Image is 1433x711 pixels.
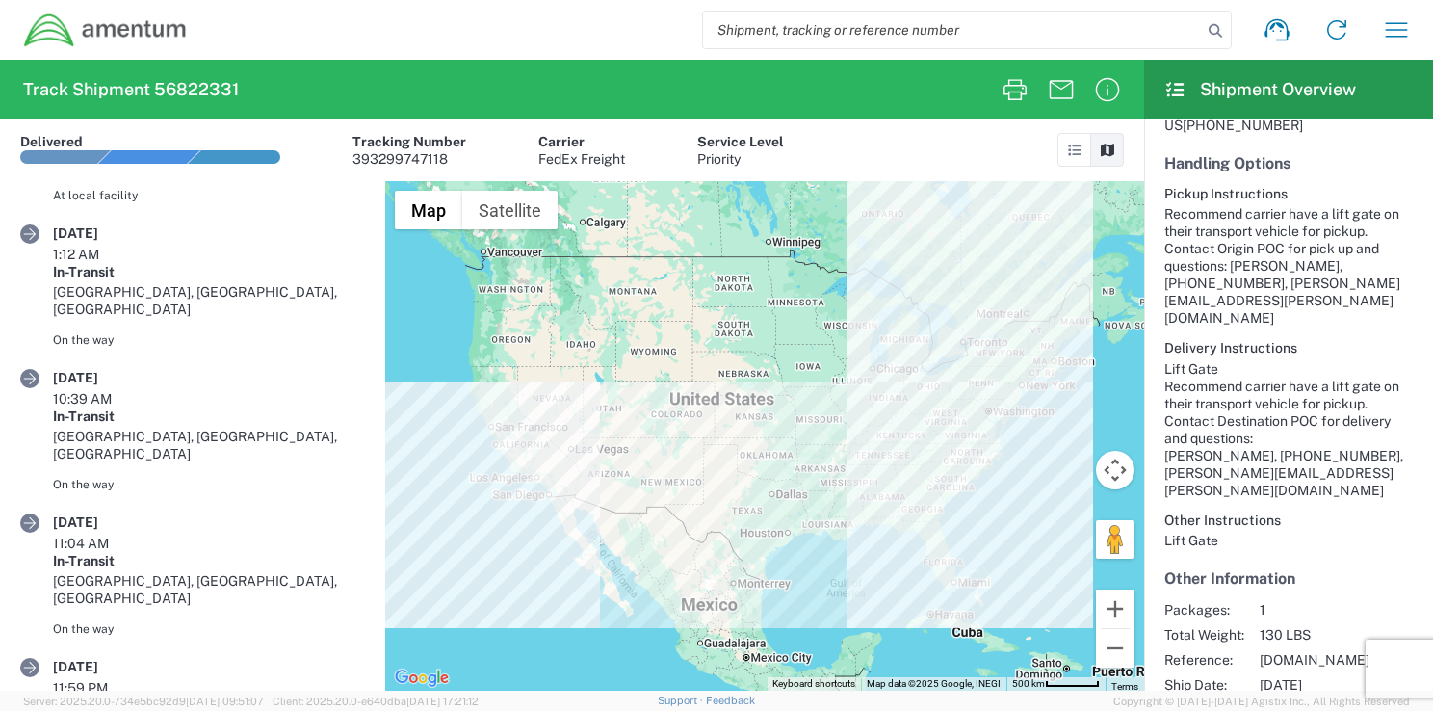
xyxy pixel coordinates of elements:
[390,666,454,691] img: Google
[53,620,365,638] div: On the way
[1111,681,1138,692] a: Terms
[772,677,855,691] button: Keyboard shortcuts
[1260,626,1385,644] span: 130 LBS
[1006,677,1106,691] button: Map Scale: 500 km per 53 pixels
[53,428,365,462] div: [GEOGRAPHIC_DATA], [GEOGRAPHIC_DATA], [GEOGRAPHIC_DATA]
[697,133,784,150] div: Service Level
[53,658,149,675] div: [DATE]
[53,246,149,263] div: 1:12 AM
[53,679,149,697] div: 11:59 PM
[1164,205,1413,327] div: Recommend carrier have a lift gate on their transport vehicle for pickup. Contact Origin POC for ...
[23,78,239,101] h2: Track Shipment 56822331
[1260,601,1385,619] span: 1
[395,191,462,229] button: Show street map
[867,678,1001,689] span: Map data ©2025 Google, INEGI
[1164,186,1413,202] h6: Pickup Instructions
[1164,626,1244,644] span: Total Weight:
[53,390,149,408] div: 10:39 AM
[1164,513,1413,529] h6: Other Instructions
[53,535,149,552] div: 11:04 AM
[53,263,365,280] div: In-Transit
[1164,154,1413,172] h5: Handling Options
[538,150,625,168] div: FedEx Freight
[53,552,365,569] div: In-Transit
[703,12,1202,48] input: Shipment, tracking or reference number
[406,696,479,707] span: [DATE] 17:21:12
[1164,651,1244,669] span: Reference:
[53,283,365,318] div: [GEOGRAPHIC_DATA], [GEOGRAPHIC_DATA], [GEOGRAPHIC_DATA]
[1012,678,1045,689] span: 500 km
[1164,532,1413,549] div: Lift Gate
[53,408,365,425] div: In-Transit
[1183,118,1303,133] span: [PHONE_NUMBER]
[53,513,149,531] div: [DATE]
[706,695,755,706] a: Feedback
[1144,60,1433,119] header: Shipment Overview
[1096,590,1134,628] button: Zoom in
[53,224,149,242] div: [DATE]
[53,331,365,349] div: On the way
[53,572,365,607] div: [GEOGRAPHIC_DATA], [GEOGRAPHIC_DATA], [GEOGRAPHIC_DATA]
[352,150,466,168] div: 393299747118
[390,666,454,691] a: Open this area in Google Maps (opens a new window)
[53,187,365,204] div: At local facility
[697,150,784,168] div: Priority
[23,696,264,707] span: Server: 2025.20.0-734e5bc92d9
[53,476,365,493] div: On the way
[273,696,479,707] span: Client: 2025.20.0-e640dba
[53,369,149,386] div: [DATE]
[1113,693,1410,710] span: Copyright © [DATE]-[DATE] Agistix Inc., All Rights Reserved
[1096,451,1134,489] button: Map camera controls
[538,133,625,150] div: Carrier
[23,13,188,48] img: dyncorp
[186,696,264,707] span: [DATE] 09:51:07
[1260,651,1385,669] span: [DOMAIN_NAME]
[462,191,558,229] button: Show satellite imagery
[1164,676,1244,694] span: Ship Date:
[1164,360,1413,499] div: Lift Gate Recommend carrier have a lift gate on their transport vehicle for pickup. Contact Desti...
[352,133,466,150] div: Tracking Number
[1096,629,1134,668] button: Zoom out
[1164,601,1244,619] span: Packages:
[1096,520,1134,559] button: Drag Pegman onto the map to open Street View
[1164,340,1413,356] h6: Delivery Instructions
[658,695,706,706] a: Support
[1260,676,1385,694] span: [DATE]
[20,133,83,150] div: Delivered
[1164,569,1413,588] h5: Other Information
